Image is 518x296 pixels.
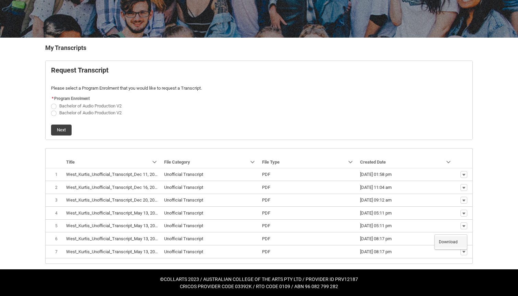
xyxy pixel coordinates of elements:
lightning-base-formatted-text: PDF [262,197,270,203]
lightning-base-formatted-text: Unofficial Transcript [164,197,203,203]
lightning-base-formatted-text: Unofficial Transcript [164,185,203,190]
lightning-formatted-date-time: [DATE] 05:11 pm [360,210,392,216]
button: Next [51,125,72,136]
lightning-base-formatted-text: Unofficial Transcript [164,210,203,216]
b: Request Transcript [51,66,109,74]
lightning-base-formatted-text: West_Kurtis_Unofficial_Transcript_Dec 11, 2024.pdf [66,172,167,177]
b: My Transcripts [45,44,86,51]
lightning-base-formatted-text: West_Kurtis_Unofficial_Transcript_May 13, 2025.pdf [66,236,167,241]
p: Please select a Program Enrolment that you would like to request a Transcript. [51,85,467,92]
abbr: required [52,96,53,101]
lightning-base-formatted-text: PDF [262,223,270,228]
lightning-base-formatted-text: West_Kurtis_Unofficial_Transcript_May 13, 2025.pdf [66,210,167,216]
lightning-formatted-date-time: [DATE] 05:11 pm [360,223,392,228]
lightning-base-formatted-text: Unofficial Transcript [164,172,203,177]
lightning-formatted-date-time: [DATE] 09:12 am [360,197,392,203]
span: Download [439,239,458,245]
lightning-base-formatted-text: Unofficial Transcript [164,223,203,228]
lightning-formatted-date-time: [DATE] 01:58 pm [360,172,392,177]
lightning-base-formatted-text: West_Kurtis_Unofficial_Transcript_Dec 20, 2024.pdf [66,197,167,203]
lightning-base-formatted-text: West_Kurtis_Unofficial_Transcript_May 13, 2025.pdf [66,223,167,228]
lightning-base-formatted-text: West_Kurtis_Unofficial_Transcript_Dec 16, 2024.pdf [66,185,167,190]
lightning-formatted-date-time: [DATE] 11:04 am [360,185,392,190]
lightning-base-formatted-text: PDF [262,185,270,190]
article: Request_Student_Transcript flow [45,61,473,140]
span: Bachelor of Audio Production V2 [59,103,122,108]
lightning-base-formatted-text: PDF [262,249,270,254]
lightning-formatted-date-time: [DATE] 08:17 pm [360,236,392,241]
lightning-base-formatted-text: PDF [262,172,270,177]
lightning-base-formatted-text: Unofficial Transcript [164,249,203,254]
lightning-formatted-date-time: [DATE] 08:17 pm [360,249,392,254]
lightning-base-formatted-text: Unofficial Transcript [164,236,203,241]
span: Bachelor of Audio Production V2 [59,110,122,115]
lightning-base-formatted-text: PDF [262,210,270,216]
span: Program Enrolment [54,96,90,101]
lightning-base-formatted-text: PDF [262,236,270,241]
lightning-base-formatted-text: West_Kurtis_Unofficial_Transcript_May 13, 2025.pdf [66,249,167,254]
